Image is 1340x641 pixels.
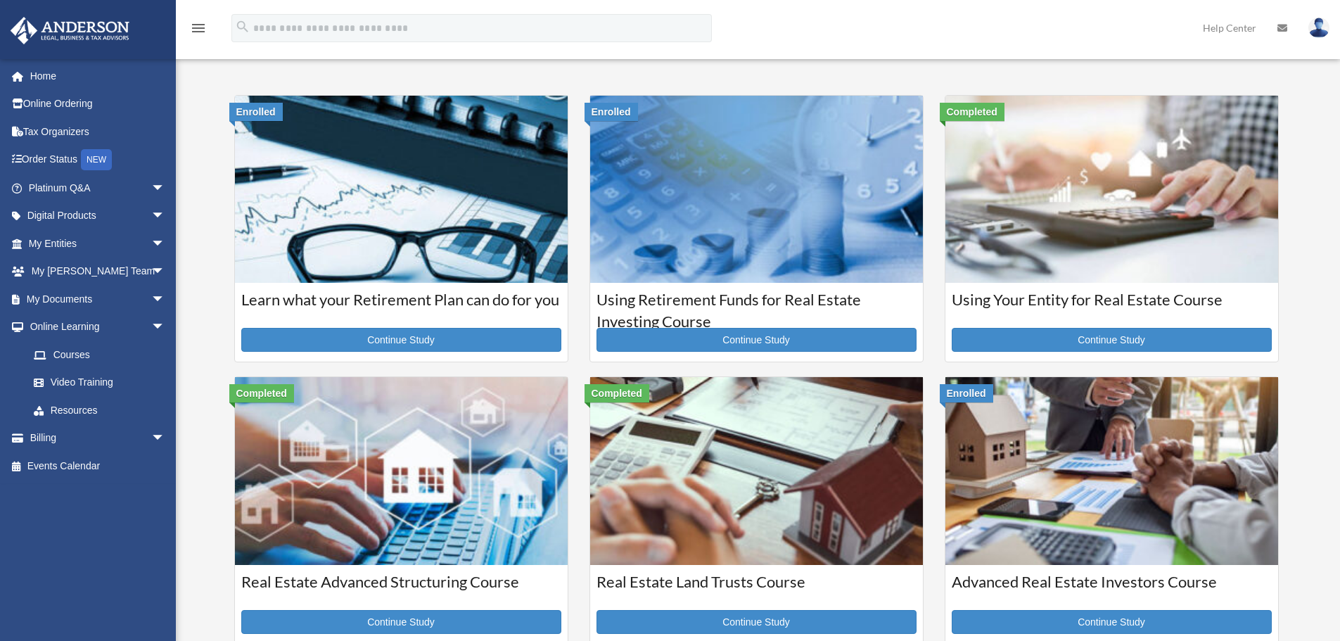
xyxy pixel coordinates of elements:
div: Enrolled [585,103,638,121]
a: Continue Study [596,610,917,634]
a: Continue Study [952,328,1272,352]
a: Billingarrow_drop_down [10,424,186,452]
h3: Real Estate Land Trusts Course [596,571,917,607]
a: Continue Study [952,610,1272,634]
a: My Documentsarrow_drop_down [10,285,186,313]
a: Video Training [20,369,186,397]
a: Digital Productsarrow_drop_down [10,202,186,230]
a: Continue Study [596,328,917,352]
a: Continue Study [241,328,561,352]
h3: Real Estate Advanced Structuring Course [241,571,561,607]
a: Order StatusNEW [10,146,186,174]
a: My [PERSON_NAME] Teamarrow_drop_down [10,258,186,286]
a: Platinum Q&Aarrow_drop_down [10,174,186,202]
img: User Pic [1308,18,1329,38]
span: arrow_drop_down [151,229,179,258]
i: search [235,19,250,34]
span: arrow_drop_down [151,285,179,314]
h3: Advanced Real Estate Investors Course [952,571,1272,607]
div: Completed [585,384,649,402]
a: Continue Study [241,610,561,634]
div: Enrolled [940,384,993,402]
div: Enrolled [229,103,283,121]
a: My Entitiesarrow_drop_down [10,229,186,258]
h3: Using Retirement Funds for Real Estate Investing Course [596,289,917,324]
a: Home [10,62,186,90]
span: arrow_drop_down [151,424,179,453]
div: Completed [229,384,294,402]
a: Tax Organizers [10,118,186,146]
a: Online Learningarrow_drop_down [10,313,186,341]
a: Events Calendar [10,452,186,480]
h3: Learn what your Retirement Plan can do for you [241,289,561,324]
a: Resources [20,396,186,424]
a: Courses [20,341,179,369]
h3: Using Your Entity for Real Estate Course [952,289,1272,324]
span: arrow_drop_down [151,258,179,286]
span: arrow_drop_down [151,202,179,231]
img: Anderson Advisors Platinum Portal [6,17,134,44]
a: Online Ordering [10,90,186,118]
a: menu [190,25,207,37]
i: menu [190,20,207,37]
div: NEW [81,149,112,170]
div: Completed [940,103,1004,121]
span: arrow_drop_down [151,313,179,342]
span: arrow_drop_down [151,174,179,203]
